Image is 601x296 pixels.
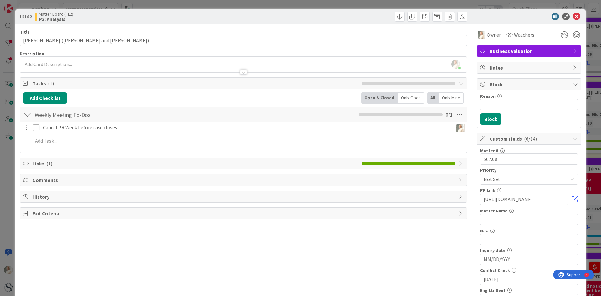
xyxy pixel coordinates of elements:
[524,136,537,142] span: ( 6/14 )
[446,111,453,118] span: 0 / 1
[33,160,358,167] span: Links
[480,168,578,172] div: Priority
[480,188,578,192] div: PP Link
[480,93,496,99] label: Reason
[480,248,578,252] div: Inquiry date
[33,193,455,200] span: History
[33,3,34,8] div: 5
[451,60,460,69] img: FNZOWPH6WC1tAUjLXijtpRyZpMo81OKX.jpg
[39,17,73,22] b: P3: Analysis
[487,31,501,39] span: Owner
[484,274,574,285] input: MM/DD/YYYY
[20,13,32,20] span: ID
[20,29,30,35] label: Title
[480,288,578,293] div: Eng Ltr Sent
[427,92,439,104] div: All
[361,92,398,104] div: Open & Closed
[456,124,465,132] img: KS
[484,175,564,184] span: Not Set
[23,92,67,104] button: Add Checklist
[398,92,424,104] div: Only Open
[484,254,574,265] input: MM/DD/YYYY
[490,80,570,88] span: Block
[480,228,488,234] label: N.B.
[514,31,534,39] span: Watchers
[46,160,52,167] span: ( 1 )
[20,51,44,56] span: Description
[480,268,578,273] div: Conflict Check
[480,113,501,125] button: Block
[13,1,28,8] span: Support
[439,92,464,104] div: Only Mine
[478,31,485,39] img: KS
[39,12,73,17] span: Matter Board (FL2)
[33,210,455,217] span: Exit Criteria
[480,148,498,153] label: Matter #
[48,80,54,86] span: ( 1 )
[490,47,570,55] span: Business Valuation
[490,64,570,71] span: Dates
[490,135,570,143] span: Custom Fields
[480,208,507,214] label: Matter Name
[33,80,358,87] span: Tasks
[20,35,467,46] input: type card name here...
[33,109,173,120] input: Add Checklist...
[24,13,32,20] b: 182
[33,176,455,184] span: Comments
[43,124,451,131] p: Cancel PR Week before case closes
